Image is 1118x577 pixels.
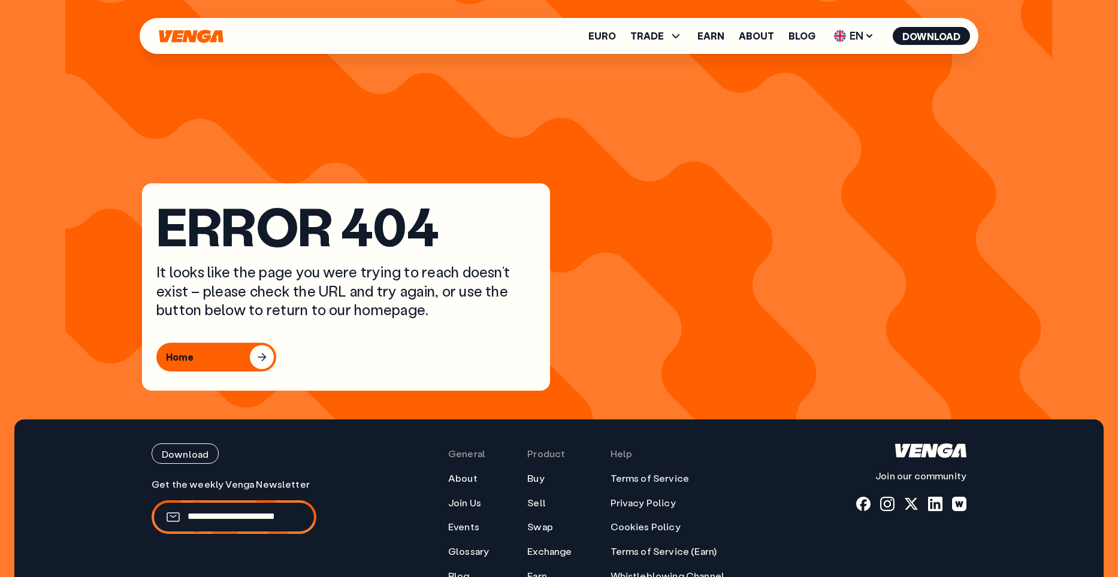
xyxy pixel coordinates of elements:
[158,29,225,43] svg: Home
[928,497,942,511] a: linkedin
[739,31,774,41] a: About
[156,343,536,371] a: Home
[448,497,481,509] a: Join Us
[895,443,966,458] svg: Home
[152,443,219,464] button: Download
[448,448,485,460] span: General
[611,545,717,558] a: Terms of Service (Earn)
[611,448,633,460] span: Help
[630,31,664,41] span: TRADE
[152,478,316,491] p: Get the weekly Venga Newsletter
[166,351,194,363] div: Home
[448,545,489,558] a: Glossary
[448,521,479,533] a: Events
[834,30,846,42] img: flag-uk
[588,31,616,41] a: Euro
[611,497,676,509] a: Privacy Policy
[527,448,565,460] span: Product
[527,497,546,509] a: Sell
[448,472,478,485] a: About
[880,497,895,511] a: instagram
[830,26,878,46] span: EN
[856,497,871,511] a: fb
[788,31,815,41] a: Blog
[904,497,918,511] a: x
[152,443,316,464] a: Download
[156,343,276,371] button: Home
[611,521,681,533] a: Cookies Policy
[630,29,683,43] span: TRADE
[527,545,572,558] a: Exchange
[527,521,553,533] a: Swap
[611,472,690,485] a: Terms of Service
[697,31,724,41] a: Earn
[952,497,966,511] a: warpcast
[156,203,536,249] h1: Error 404
[893,27,970,45] button: Download
[856,470,966,482] p: Join our community
[156,262,536,319] p: It looks like the page you were trying to reach doesn’t exist – please check the URL and try agai...
[527,472,544,485] a: Buy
